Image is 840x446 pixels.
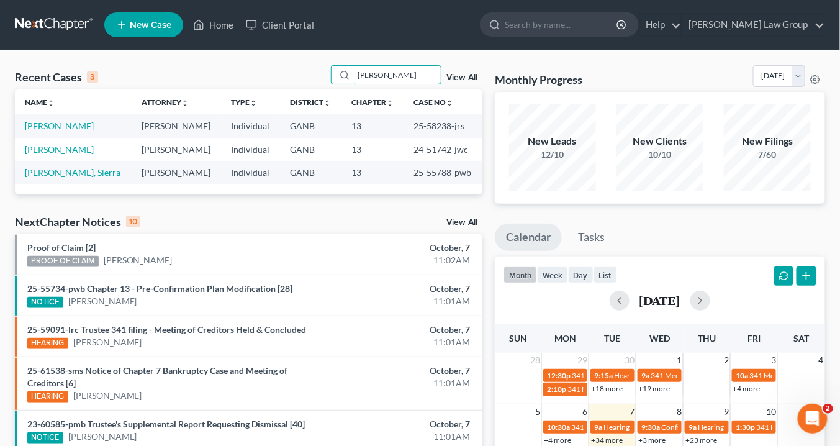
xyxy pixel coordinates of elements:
[639,294,680,307] h2: [DATE]
[504,266,537,283] button: month
[509,333,527,344] span: Sun
[132,161,221,184] td: [PERSON_NAME]
[495,72,583,87] h3: Monthly Progress
[446,73,477,82] a: View All
[354,66,441,84] input: Search by name...
[594,422,602,432] span: 9a
[724,148,811,161] div: 7/60
[132,114,221,137] td: [PERSON_NAME]
[231,98,257,107] a: Typeunfold_more
[798,404,828,434] iframe: Intercom live chat
[290,98,331,107] a: Districtunfold_more
[616,148,703,161] div: 10/10
[130,20,171,30] span: New Case
[27,324,306,335] a: 25-59091-lrc Trustee 341 filing - Meeting of Creditors Held & Concluded
[87,71,98,83] div: 3
[280,161,341,184] td: GANB
[181,99,189,107] i: unfold_more
[414,98,454,107] a: Case Nounfold_more
[576,353,589,368] span: 29
[404,161,482,184] td: 25-55788-pwb
[331,430,470,443] div: 11:01AM
[27,391,68,403] div: HEARING
[331,365,470,377] div: October, 7
[638,435,666,445] a: +3 more
[723,353,730,368] span: 2
[250,99,257,107] i: unfold_more
[537,266,568,283] button: week
[331,254,470,266] div: 11:02AM
[581,404,589,419] span: 6
[724,134,811,148] div: New Filings
[404,114,482,137] td: 25-58238-jrs
[591,435,623,445] a: +34 more
[628,404,636,419] span: 7
[594,371,613,380] span: 9:15a
[386,99,394,107] i: unfold_more
[571,422,683,432] span: 341 Meeting for [PERSON_NAME]
[733,384,760,393] a: +4 more
[331,283,470,295] div: October, 7
[331,242,470,254] div: October, 7
[132,138,221,161] td: [PERSON_NAME]
[27,338,68,349] div: HEARING
[221,114,280,137] td: Individual
[641,371,649,380] span: 9a
[623,353,636,368] span: 30
[638,384,670,393] a: +19 more
[614,371,711,380] span: Hearing for [PERSON_NAME]
[68,295,137,307] a: [PERSON_NAME]
[651,371,762,380] span: 341 Meeting for [PERSON_NAME]
[73,389,142,402] a: [PERSON_NAME]
[280,138,341,161] td: GANB
[554,333,576,344] span: Mon
[639,14,681,36] a: Help
[126,216,140,227] div: 10
[25,167,120,178] a: [PERSON_NAME], Sierra
[572,371,721,380] span: 341 Meeting for [PERSON_NAME][US_STATE]
[142,98,189,107] a: Attorneyunfold_more
[331,377,470,389] div: 11:01AM
[547,385,566,394] span: 2:10p
[27,419,305,429] a: 23-60585-pmb Trustee's Supplemental Report Requesting Dismissal [40]
[280,114,341,137] td: GANB
[495,224,562,251] a: Calendar
[736,422,755,432] span: 1:30p
[331,324,470,336] div: October, 7
[529,353,541,368] span: 28
[689,422,697,432] span: 9a
[765,404,777,419] span: 10
[15,70,98,84] div: Recent Cases
[675,353,683,368] span: 1
[793,333,809,344] span: Sat
[27,297,63,308] div: NOTICE
[446,99,454,107] i: unfold_more
[25,121,94,131] a: [PERSON_NAME]
[27,242,96,253] a: Proof of Claim [2]
[723,404,730,419] span: 9
[73,336,142,348] a: [PERSON_NAME]
[509,148,596,161] div: 12/10
[567,224,616,251] a: Tasks
[605,333,621,344] span: Tue
[594,266,617,283] button: list
[568,266,594,283] button: day
[404,138,482,161] td: 24-51742-jwc
[221,138,280,161] td: Individual
[544,435,571,445] a: +4 more
[47,99,55,107] i: unfold_more
[27,256,99,267] div: PROOF OF CLAIM
[331,295,470,307] div: 11:01AM
[591,384,623,393] a: +18 more
[187,14,240,36] a: Home
[27,283,292,294] a: 25-55734-pwb Chapter 13 - Pre-Confirmation Plan Modification [28]
[823,404,833,414] span: 2
[25,144,94,155] a: [PERSON_NAME]
[547,422,570,432] span: 10:30a
[446,218,477,227] a: View All
[534,404,541,419] span: 5
[567,385,679,394] span: 341 Meeting for [PERSON_NAME]
[15,214,140,229] div: NextChapter Notices
[68,430,137,443] a: [PERSON_NAME]
[505,13,618,36] input: Search by name...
